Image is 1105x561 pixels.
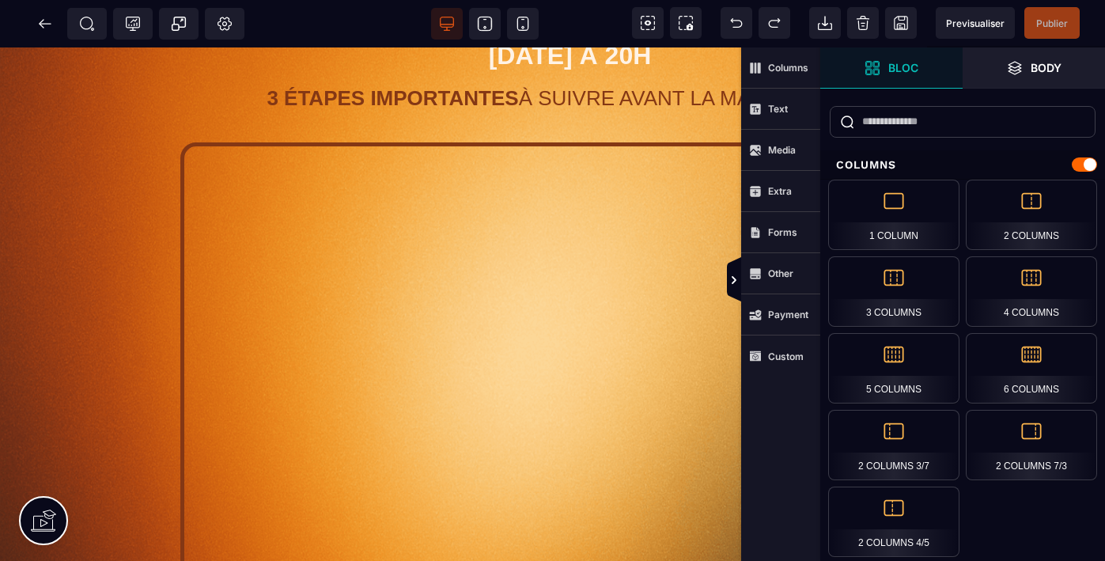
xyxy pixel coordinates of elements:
[768,226,797,238] strong: Forms
[966,410,1097,480] div: 2 Columns 7/3
[963,47,1105,89] span: Open Layer Manager
[828,256,959,327] div: 3 Columns
[888,62,918,74] strong: Bloc
[828,180,959,250] div: 1 Column
[768,309,808,320] strong: Payment
[768,185,792,197] strong: Extra
[79,16,95,32] span: SEO
[1031,62,1061,74] strong: Body
[828,487,959,557] div: 2 Columns 4/5
[946,17,1005,29] span: Previsualiser
[768,144,796,156] strong: Media
[1036,17,1068,29] span: Publier
[828,410,959,480] div: 2 Columns 3/7
[670,7,702,39] span: Screenshot
[966,333,1097,404] div: 6 Columns
[768,351,804,362] strong: Custom
[768,103,788,115] strong: Text
[768,267,793,279] strong: Other
[217,16,233,32] span: Setting Body
[267,39,518,63] b: 3 ÉTAPES IMPORTANTES
[966,180,1097,250] div: 2 Columns
[768,62,808,74] strong: Columns
[966,256,1097,327] div: 4 Columns
[828,333,959,404] div: 5 Columns
[125,16,141,32] span: Tracking
[936,7,1015,39] span: Preview
[820,47,963,89] span: Open Blocks
[171,16,187,32] span: Popup
[820,150,1105,180] div: Columns
[632,7,664,39] span: View components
